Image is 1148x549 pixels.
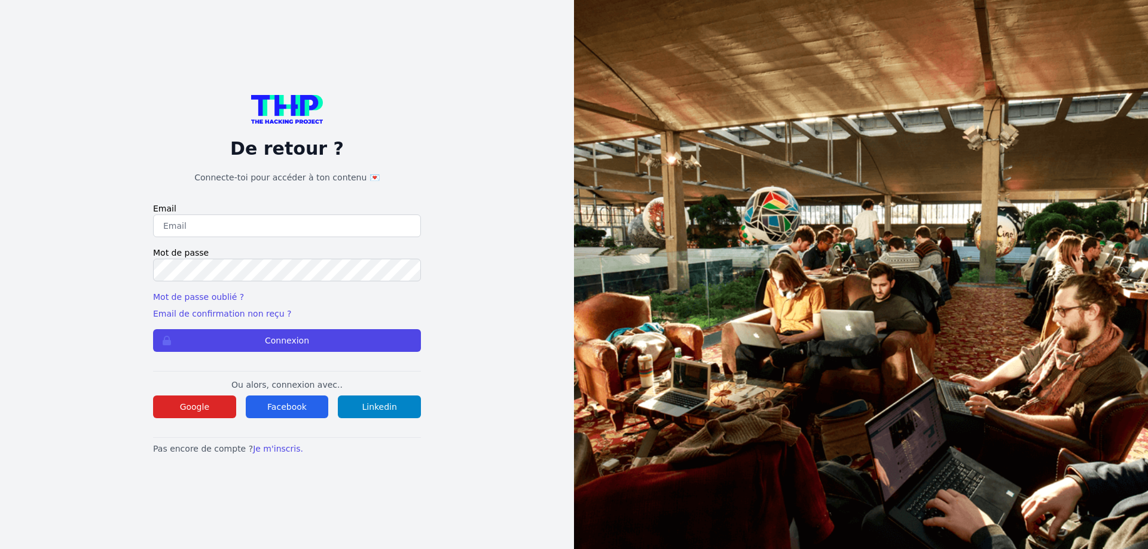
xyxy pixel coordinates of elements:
[153,309,291,318] a: Email de confirmation non reçu ?
[246,395,329,418] button: Facebook
[153,329,421,352] button: Connexion
[153,443,421,455] p: Pas encore de compte ?
[338,395,421,418] button: Linkedin
[153,171,421,183] h1: Connecte-toi pour accéder à ton contenu 💌
[153,203,421,214] label: Email
[153,379,421,391] p: Ou alors, connexion avec..
[251,95,323,124] img: logo
[153,395,236,418] button: Google
[153,292,244,302] a: Mot de passe oublié ?
[253,444,303,453] a: Je m'inscris.
[153,247,421,259] label: Mot de passe
[153,138,421,160] p: De retour ?
[153,214,421,237] input: Email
